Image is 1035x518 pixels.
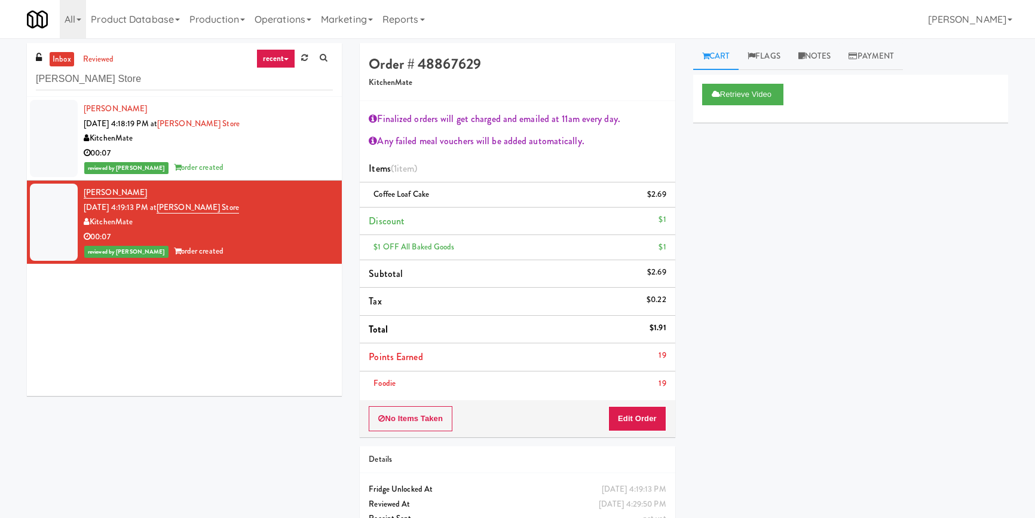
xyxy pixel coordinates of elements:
div: 00:07 [84,230,333,245]
span: (1 ) [391,162,418,175]
div: $2.69 [647,187,666,202]
div: $2.69 [647,265,666,280]
ng-pluralize: item [397,162,414,175]
li: [PERSON_NAME][DATE] 4:18:19 PM at[PERSON_NAME] StoreKitchenMate00:07reviewed by [PERSON_NAME]orde... [27,97,342,181]
a: inbox [50,52,74,67]
button: Retrieve Video [702,84,783,105]
button: No Items Taken [369,406,452,431]
span: Coffee Loaf Cake [373,188,429,200]
input: Search vision orders [36,68,333,90]
span: Items [369,162,417,175]
div: KitchenMate [84,131,333,146]
span: Discount [369,214,405,228]
img: Micromart [27,9,48,30]
div: 19 [659,376,666,391]
a: reviewed [80,52,117,67]
h5: KitchenMate [369,78,666,87]
div: 19 [659,348,666,363]
button: Edit Order [608,406,666,431]
span: $1 OFF All Baked Goods [373,241,454,252]
div: Finalized orders will get charged and emailed at 11am every day. [369,110,666,128]
a: Payment [840,43,903,70]
a: [PERSON_NAME] Store [157,202,239,214]
a: Flags [739,43,789,70]
h4: Order # 48867629 [369,56,666,72]
div: $1.91 [650,321,666,336]
li: [PERSON_NAME][DATE] 4:19:13 PM at[PERSON_NAME] StoreKitchenMate00:07reviewed by [PERSON_NAME]orde... [27,181,342,264]
div: $0.22 [647,292,666,307]
span: [DATE] 4:18:19 PM at [84,118,157,129]
span: Total [369,322,388,336]
span: Tax [369,294,381,308]
span: order created [174,162,223,173]
div: Fridge Unlocked At [369,482,666,497]
a: [PERSON_NAME] [84,187,147,199]
div: KitchenMate [84,215,333,230]
span: Points Earned [369,350,422,364]
div: $1 [659,240,666,255]
div: 00:07 [84,146,333,161]
a: Notes [789,43,840,70]
a: [PERSON_NAME] Store [157,118,240,129]
div: Details [369,452,666,467]
div: Any failed meal vouchers will be added automatically. [369,132,666,150]
div: $1 [659,212,666,227]
span: reviewed by [PERSON_NAME] [84,246,169,258]
div: [DATE] 4:19:13 PM [602,482,666,497]
div: [DATE] 4:29:50 PM [599,497,666,512]
span: Subtotal [369,267,403,281]
a: Cart [693,43,739,70]
div: Reviewed At [369,497,666,512]
span: [DATE] 4:19:13 PM at [84,202,157,213]
span: reviewed by [PERSON_NAME] [84,162,169,174]
a: recent [256,49,296,68]
span: Foodie [373,377,396,389]
span: order created [174,245,223,257]
a: [PERSON_NAME] [84,103,147,114]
